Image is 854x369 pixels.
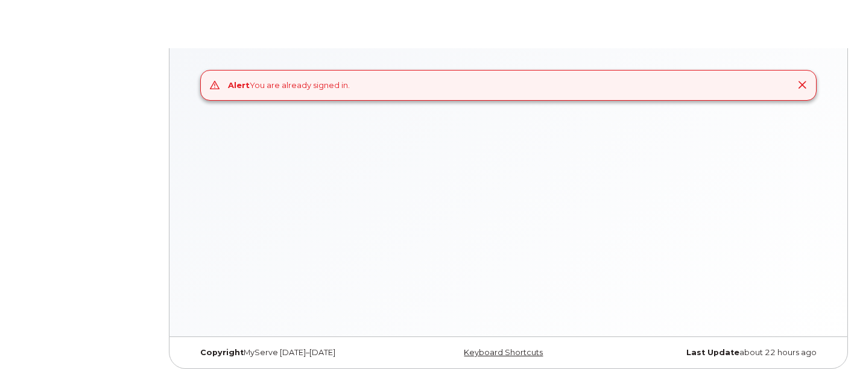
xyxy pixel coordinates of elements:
[686,348,739,357] strong: Last Update
[200,348,244,357] strong: Copyright
[464,348,543,357] a: Keyboard Shortcuts
[228,80,350,91] div: You are already signed in.
[191,348,403,358] div: MyServe [DATE]–[DATE]
[228,80,250,90] strong: Alert
[614,348,826,358] div: about 22 hours ago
